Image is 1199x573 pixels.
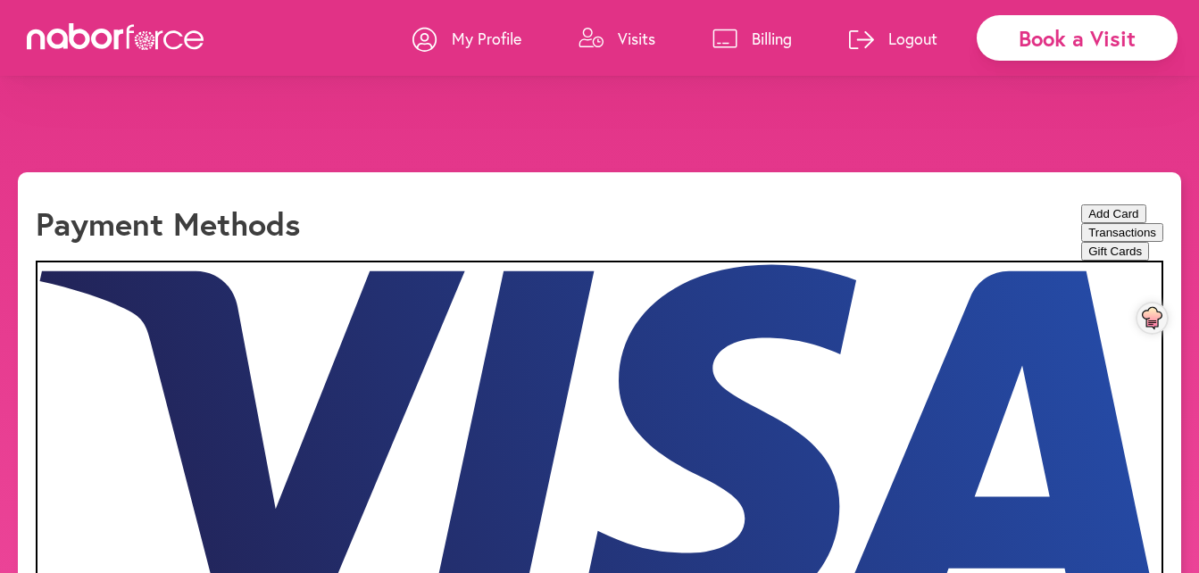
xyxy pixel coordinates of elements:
button: Transactions [1081,223,1163,242]
h1: Payment Methods [36,204,300,247]
p: Visits [618,28,655,49]
div: Book a Visit [977,15,1178,61]
a: Logout [849,12,937,65]
a: My Profile [412,12,521,65]
a: Visits [579,12,655,65]
a: Transactions [1081,223,1163,240]
button: Add Card [1081,204,1145,223]
a: Billing [712,12,792,65]
button: Gift Cards [1081,242,1149,261]
a: Gift Cards [1081,242,1149,259]
p: My Profile [452,28,521,49]
p: Logout [888,28,937,49]
p: Billing [752,28,792,49]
